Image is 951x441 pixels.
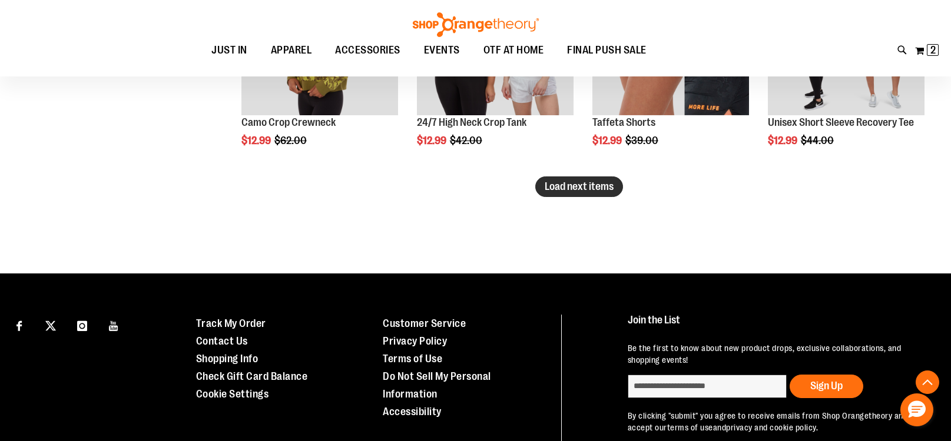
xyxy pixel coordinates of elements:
h4: Join the List [628,315,927,336]
a: EVENTS [412,37,472,64]
p: By clicking "submit" you agree to receive emails from Shop Orangetheory and accept our and [628,410,927,433]
span: OTF AT HOME [483,37,544,64]
a: Contact Us [196,335,248,347]
a: OTF AT HOME [472,37,556,64]
a: Check Gift Card Balance [196,370,308,382]
span: Load next items [545,181,614,192]
img: Twitter [45,320,56,331]
span: EVENTS [424,37,460,64]
a: Camo Crop Crewneck [241,116,336,128]
span: APPAREL [271,37,312,64]
a: Unisex Short Sleeve Recovery Tee [768,116,914,128]
a: terms of use [667,423,713,432]
span: $12.99 [417,135,448,146]
a: Visit our Youtube page [104,315,124,335]
button: Load next items [535,176,623,197]
span: Sign Up [810,380,843,392]
a: Accessibility [383,406,442,417]
a: Terms of Use [383,353,442,365]
span: $12.99 [768,135,799,146]
a: APPAREL [259,37,324,64]
a: Visit our Instagram page [72,315,92,335]
img: Shop Orangetheory [411,12,541,37]
a: Visit our Facebook page [9,315,29,335]
a: Customer Service [383,318,466,329]
a: ACCESSORIES [323,37,412,64]
span: $39.00 [625,135,660,146]
a: Privacy Policy [383,335,447,347]
span: $44.00 [801,135,836,146]
a: Track My Order [196,318,266,329]
a: privacy and cookie policy. [726,423,818,432]
span: ACCESSORIES [335,37,400,64]
a: Taffeta Shorts [592,116,655,128]
a: FINAL PUSH SALE [555,37,658,64]
a: Visit our X page [41,315,61,335]
span: $12.99 [241,135,273,146]
p: Be the first to know about new product drops, exclusive collaborations, and shopping events! [628,342,927,366]
span: FINAL PUSH SALE [567,37,647,64]
a: Shopping Info [196,353,259,365]
span: $62.00 [274,135,309,146]
span: JUST IN [211,37,247,64]
a: Do Not Sell My Personal Information [383,370,491,400]
a: 24/7 High Neck Crop Tank [417,116,526,128]
button: Hello, have a question? Let’s chat. [900,393,933,426]
span: $12.99 [592,135,624,146]
a: Cookie Settings [196,388,269,400]
a: JUST IN [200,37,259,64]
input: enter email [628,375,787,398]
button: Back To Top [916,370,939,394]
span: 2 [930,44,936,56]
button: Sign Up [790,375,863,398]
span: $42.00 [450,135,484,146]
